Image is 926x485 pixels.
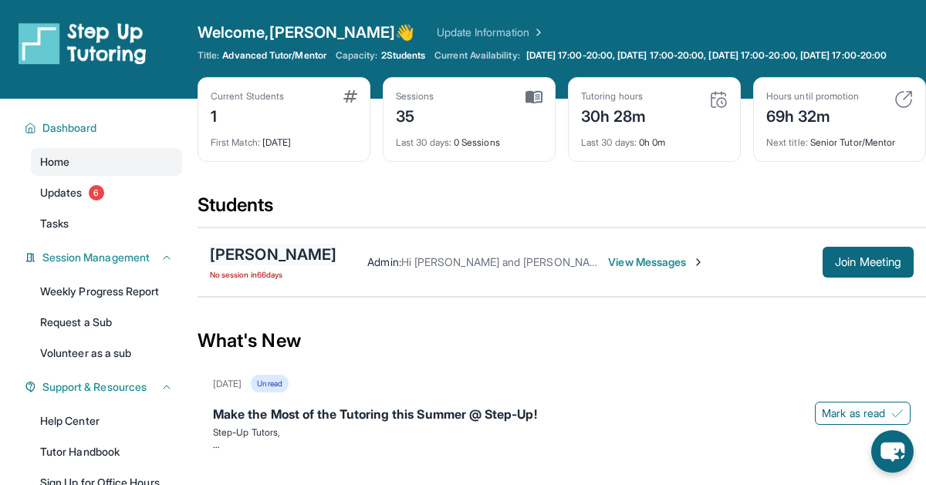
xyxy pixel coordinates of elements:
[396,136,451,148] span: Last 30 days :
[222,49,326,62] span: Advanced Tutor/Mentor
[835,258,901,267] span: Join Meeting
[396,127,542,149] div: 0 Sessions
[523,49,890,62] a: [DATE] 17:00-20:00, [DATE] 17:00-20:00, [DATE] 17:00-20:00, [DATE] 17:00-20:00
[581,90,647,103] div: Tutoring hours
[367,255,400,268] span: Admin :
[210,244,336,265] div: [PERSON_NAME]
[40,216,69,231] span: Tasks
[213,426,911,439] p: Step-Up Tutors,
[210,268,336,281] span: No session in 66 days
[36,120,173,136] button: Dashboard
[822,406,885,421] span: Mark as read
[766,127,913,149] div: Senior Tutor/Mentor
[766,90,859,103] div: Hours until promotion
[211,103,284,127] div: 1
[42,120,97,136] span: Dashboard
[213,405,911,426] div: Make the Most of the Tutoring this Summer @ Step-Up!
[31,179,182,207] a: Updates6
[343,90,357,103] img: card
[36,379,173,395] button: Support & Resources
[581,103,647,127] div: 30h 28m
[89,185,104,200] span: 6
[211,127,357,149] div: [DATE]
[894,90,913,109] img: card
[31,210,182,237] a: Tasks
[529,25,545,40] img: Chevron Right
[871,430,914,473] button: chat-button
[766,103,859,127] div: 69h 32m
[42,250,150,265] span: Session Management
[31,438,182,466] a: Tutor Handbook
[381,49,426,62] span: 2 Students
[526,90,542,104] img: card
[891,407,904,419] img: Mark as read
[213,378,242,390] div: [DATE]
[31,339,182,367] a: Volunteer as a sub
[823,247,914,278] button: Join Meeting
[434,49,519,62] span: Current Availability:
[40,185,83,200] span: Updates
[396,90,434,103] div: Sessions
[526,49,887,62] span: [DATE] 17:00-20:00, [DATE] 17:00-20:00, [DATE] 17:00-20:00, [DATE] 17:00-20:00
[709,90,728,109] img: card
[198,22,415,43] span: Welcome, [PERSON_NAME] 👋
[19,22,147,65] img: logo
[40,154,69,170] span: Home
[251,375,288,392] div: Unread
[581,127,728,149] div: 0h 0m
[437,25,545,40] a: Update Information
[31,278,182,305] a: Weekly Progress Report
[42,379,147,395] span: Support & Resources
[36,250,173,265] button: Session Management
[198,193,926,227] div: Students
[31,407,182,435] a: Help Center
[815,402,911,425] button: Mark as read
[336,49,378,62] span: Capacity:
[198,307,926,375] div: What's New
[211,136,260,148] span: First Match :
[211,90,284,103] div: Current Students
[608,254,705,270] span: View Messages
[766,136,808,148] span: Next title :
[31,308,182,336] a: Request a Sub
[396,103,434,127] div: 35
[692,256,705,268] img: Chevron-Right
[581,136,637,148] span: Last 30 days :
[31,148,182,176] a: Home
[198,49,219,62] span: Title:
